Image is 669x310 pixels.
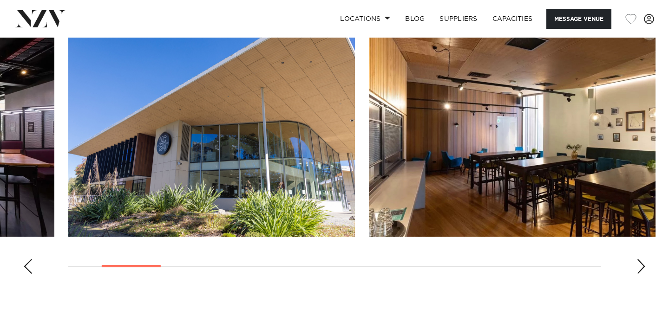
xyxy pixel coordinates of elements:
[369,26,656,237] swiper-slide: 3 / 16
[68,26,355,237] swiper-slide: 2 / 16
[398,9,432,29] a: BLOG
[333,9,398,29] a: Locations
[485,9,540,29] a: Capacities
[546,9,611,29] button: Message Venue
[15,10,66,27] img: nzv-logo.png
[432,9,485,29] a: SUPPLIERS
